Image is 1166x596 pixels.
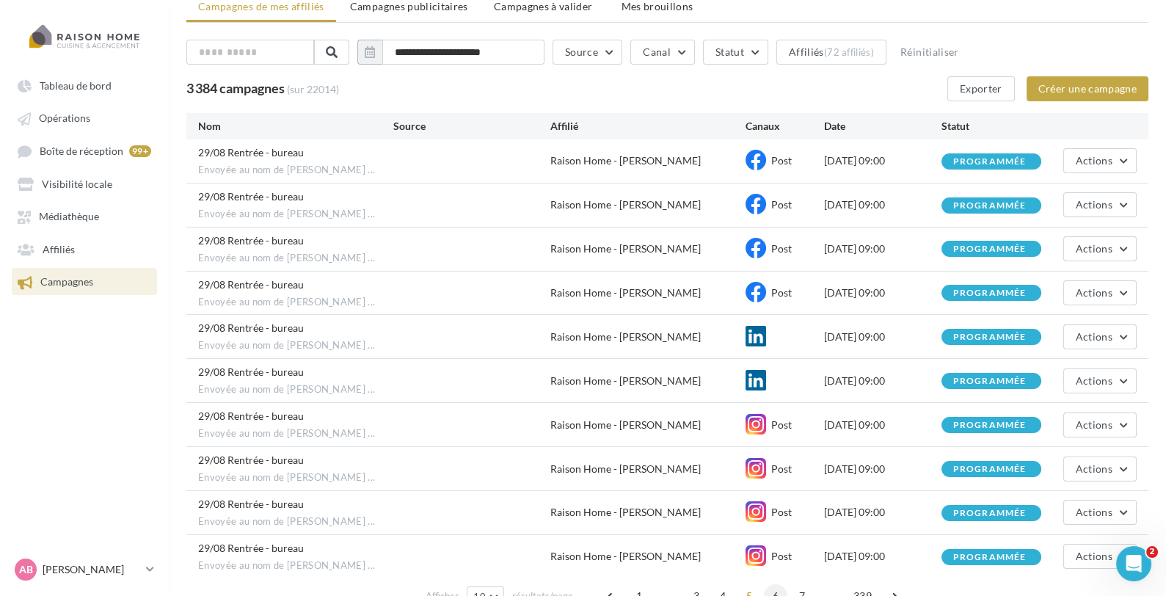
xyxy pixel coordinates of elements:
span: Envoyée au nom de [PERSON_NAME] ... [198,383,375,396]
span: Actions [1076,286,1112,299]
div: Raison Home - [PERSON_NAME] [550,241,746,256]
div: Statut [941,119,1059,134]
span: Envoyée au nom de [PERSON_NAME] ... [198,559,375,573]
div: programmée [953,288,1027,298]
div: [DATE] 09:00 [824,241,941,256]
div: programmée [953,332,1027,342]
span: Envoyée au nom de [PERSON_NAME] ... [198,427,375,440]
button: Actions [1063,457,1137,481]
div: Raison Home - [PERSON_NAME] [550,330,746,344]
span: 29/08 Rentrée - bureau [198,410,304,422]
span: 29/08 Rentrée - bureau [198,321,304,334]
span: Actions [1076,198,1112,211]
div: [DATE] 09:00 [824,549,941,564]
span: 29/08 Rentrée - bureau [198,190,304,203]
div: [DATE] 09:00 [824,505,941,520]
span: Post [771,286,792,299]
button: Actions [1063,236,1137,261]
div: Raison Home - [PERSON_NAME] [550,197,746,212]
a: Tableau de bord [9,72,160,98]
span: 29/08 Rentrée - bureau [198,278,304,291]
span: Envoyée au nom de [PERSON_NAME] ... [198,471,375,484]
div: Raison Home - [PERSON_NAME] [550,286,746,300]
span: Envoyée au nom de [PERSON_NAME] ... [198,339,375,352]
span: Actions [1076,154,1112,167]
button: Actions [1063,324,1137,349]
button: Actions [1063,368,1137,393]
span: Envoyée au nom de [PERSON_NAME] ... [198,164,375,177]
span: Tableau de bord [40,79,112,92]
div: 99+ [129,145,151,157]
div: Source [393,119,550,134]
span: Actions [1076,550,1112,562]
span: Envoyée au nom de [PERSON_NAME] ... [198,515,375,528]
span: Boîte de réception [40,145,123,157]
div: programmée [953,244,1027,254]
button: Source [553,40,622,65]
div: Affilié [550,119,746,134]
span: Post [771,198,792,211]
span: Post [771,418,792,431]
span: 29/08 Rentrée - bureau [198,234,304,247]
div: programmée [953,157,1027,167]
div: Raison Home - [PERSON_NAME] [550,418,746,432]
div: Nom [198,119,393,134]
button: Créer une campagne [1027,76,1148,101]
span: 29/08 Rentrée - bureau [198,454,304,466]
button: Actions [1063,280,1137,305]
a: AB [PERSON_NAME] [12,556,157,584]
span: Actions [1076,506,1112,518]
span: 3 384 campagnes [186,80,285,96]
div: Raison Home - [PERSON_NAME] [550,505,746,520]
div: [DATE] 09:00 [824,330,941,344]
div: programmée [953,553,1027,562]
span: Post [771,462,792,475]
span: Actions [1076,418,1112,431]
span: Visibilité locale [42,178,112,190]
div: Date [824,119,941,134]
span: 29/08 Rentrée - bureau [198,146,304,159]
div: programmée [953,377,1027,386]
button: Actions [1063,192,1137,217]
a: Campagnes [9,268,160,294]
div: [DATE] 09:00 [824,418,941,432]
div: [DATE] 09:00 [824,374,941,388]
div: programmée [953,509,1027,518]
button: Actions [1063,500,1137,525]
button: Actions [1063,544,1137,569]
span: Campagnes [40,276,93,288]
a: Médiathèque [9,203,160,229]
span: Actions [1076,374,1112,387]
span: Médiathèque [39,211,99,223]
span: Post [771,242,792,255]
div: programmée [953,421,1027,430]
span: Envoyée au nom de [PERSON_NAME] ... [198,252,375,265]
span: Post [771,550,792,562]
div: Raison Home - [PERSON_NAME] [550,549,746,564]
button: Statut [703,40,768,65]
div: [DATE] 09:00 [824,153,941,168]
span: Actions [1076,462,1112,475]
span: Actions [1076,330,1112,343]
a: Affiliés [9,236,160,262]
span: 2 [1146,546,1158,558]
span: AB [19,562,33,577]
div: [DATE] 09:00 [824,286,941,300]
div: [DATE] 09:00 [824,197,941,212]
div: Raison Home - [PERSON_NAME] [550,374,746,388]
span: Post [771,154,792,167]
a: Visibilité locale [9,170,160,197]
button: Affiliés(72 affiliés) [776,40,886,65]
span: 29/08 Rentrée - bureau [198,366,304,378]
iframe: Intercom live chat [1116,546,1151,581]
div: (72 affiliés) [824,46,874,58]
div: Raison Home - [PERSON_NAME] [550,153,746,168]
span: Actions [1076,242,1112,255]
div: programmée [953,465,1027,474]
div: programmée [953,201,1027,211]
span: Opérations [39,112,90,125]
a: Boîte de réception 99+ [9,137,160,164]
span: Post [771,506,792,518]
div: Raison Home - [PERSON_NAME] [550,462,746,476]
div: [DATE] 09:00 [824,462,941,476]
